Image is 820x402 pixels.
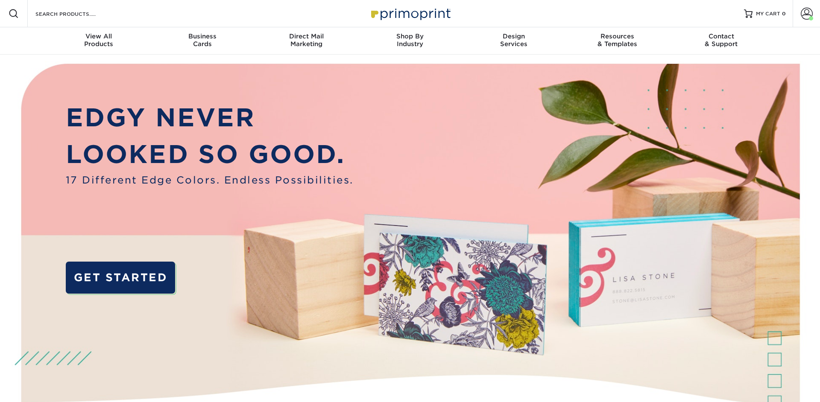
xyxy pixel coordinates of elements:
[66,99,354,136] p: EDGY NEVER
[66,136,354,173] p: LOOKED SO GOOD.
[669,32,773,48] div: & Support
[565,27,669,55] a: Resources& Templates
[66,262,176,294] a: GET STARTED
[358,32,462,40] span: Shop By
[35,9,118,19] input: SEARCH PRODUCTS.....
[358,32,462,48] div: Industry
[669,27,773,55] a: Contact& Support
[255,32,358,48] div: Marketing
[151,32,255,48] div: Cards
[462,32,565,40] span: Design
[462,27,565,55] a: DesignServices
[47,27,151,55] a: View AllProducts
[756,10,780,17] span: MY CART
[367,4,453,23] img: Primoprint
[255,32,358,40] span: Direct Mail
[565,32,669,48] div: & Templates
[255,27,358,55] a: Direct MailMarketing
[358,27,462,55] a: Shop ByIndustry
[462,32,565,48] div: Services
[47,32,151,48] div: Products
[47,32,151,40] span: View All
[565,32,669,40] span: Resources
[151,27,255,55] a: BusinessCards
[782,11,786,17] span: 0
[66,173,354,188] span: 17 Different Edge Colors. Endless Possibilities.
[151,32,255,40] span: Business
[669,32,773,40] span: Contact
